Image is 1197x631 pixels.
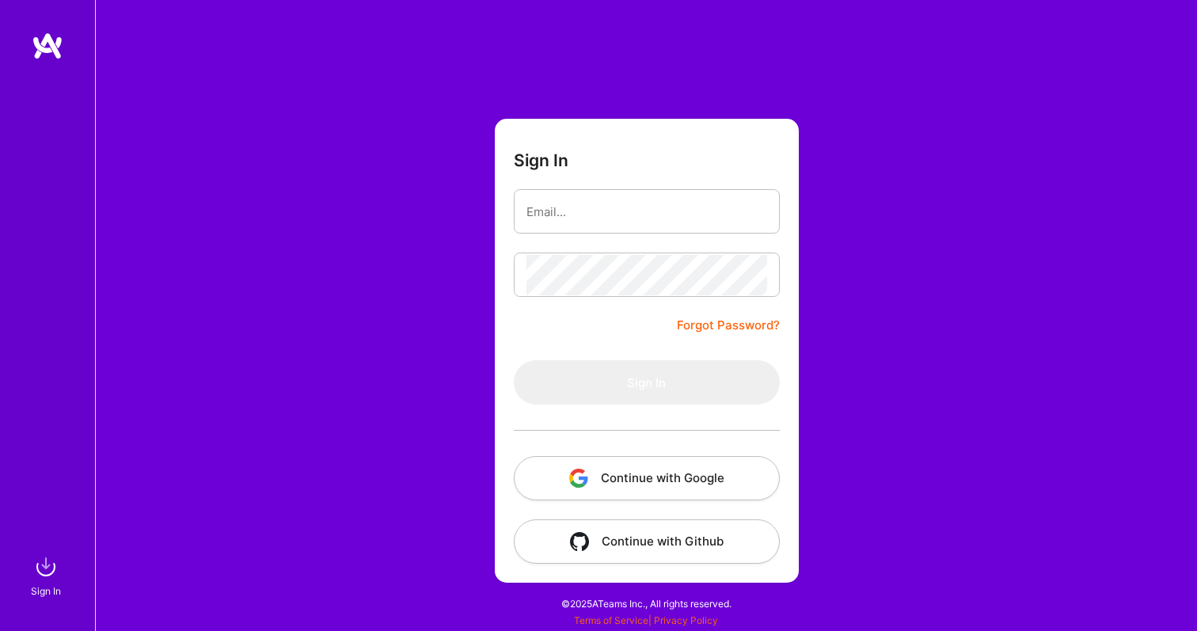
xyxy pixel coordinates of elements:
[514,150,568,170] h3: Sign In
[574,614,648,626] a: Terms of Service
[95,583,1197,623] div: © 2025 ATeams Inc., All rights reserved.
[574,614,718,626] span: |
[514,519,780,564] button: Continue with Github
[30,551,62,583] img: sign in
[569,469,588,488] img: icon
[654,614,718,626] a: Privacy Policy
[514,456,780,500] button: Continue with Google
[526,192,767,232] input: Email...
[570,532,589,551] img: icon
[33,551,62,599] a: sign inSign In
[677,316,780,335] a: Forgot Password?
[514,360,780,405] button: Sign In
[31,583,61,599] div: Sign In
[32,32,63,60] img: logo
